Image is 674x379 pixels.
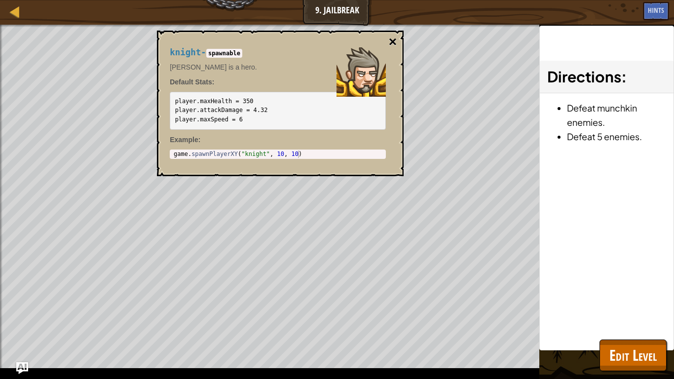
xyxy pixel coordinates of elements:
[599,340,667,371] button: Edit Level
[170,48,386,57] h4: -
[175,98,268,123] code: player.maxHealth = 350 player.attackDamage = 4.32 player.maxSpeed = 6
[648,5,664,15] span: Hints
[567,101,666,129] li: Defeat munchkin enemies.
[547,67,621,86] span: Directions
[16,362,28,374] button: Ask AI
[170,78,214,86] strong: Default Stats:
[206,49,242,58] code: spawnable
[389,35,397,49] button: ×
[170,47,201,57] span: knight
[170,136,198,144] span: Example
[567,129,666,144] li: Defeat 5 enemies.
[337,47,386,97] img: Knight
[170,136,200,144] strong: :
[170,62,386,72] p: [PERSON_NAME] is a hero.
[547,66,666,88] h3: :
[609,345,657,365] span: Edit Level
